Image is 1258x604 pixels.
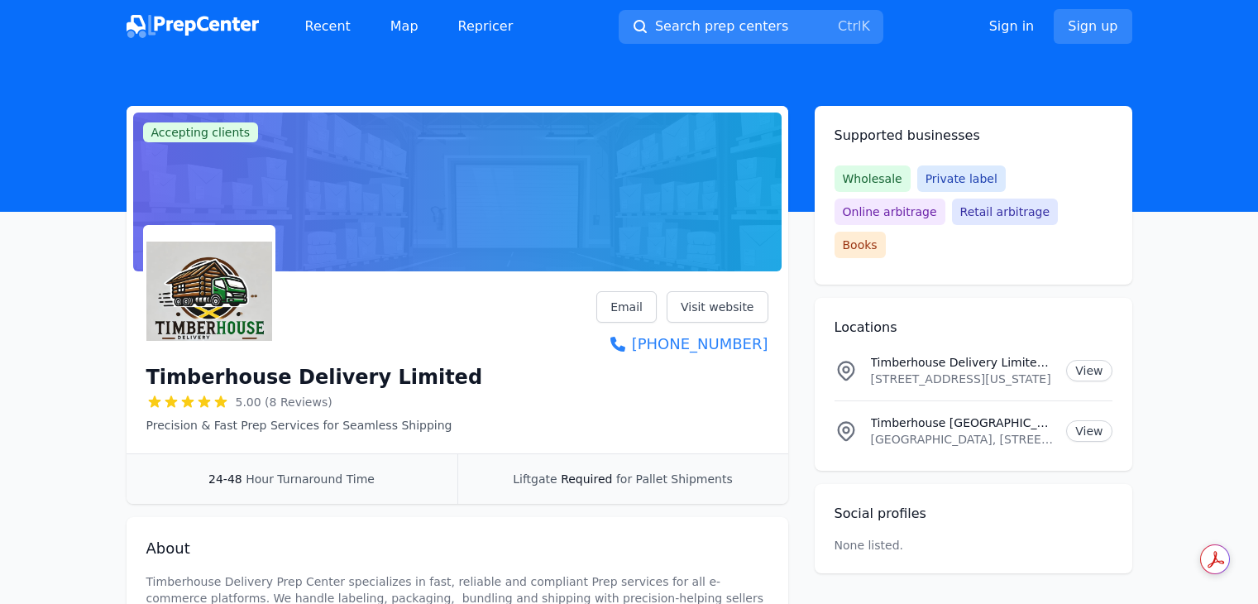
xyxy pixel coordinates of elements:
h1: Timberhouse Delivery Limited [146,364,483,391]
span: Books [835,232,886,258]
kbd: Ctrl [838,18,861,34]
span: Accepting clients [143,122,259,142]
a: Sign up [1054,9,1131,44]
p: [STREET_ADDRESS][US_STATE] [871,371,1054,387]
button: Search prep centersCtrlK [619,10,883,44]
a: Visit website [667,291,768,323]
a: Recent [292,10,364,43]
span: for Pallet Shipments [616,472,733,486]
span: Hour Turnaround Time [246,472,375,486]
span: Search prep centers [655,17,788,36]
span: Required [561,472,612,486]
a: View [1066,420,1112,442]
a: Sign in [989,17,1035,36]
a: Email [596,291,657,323]
span: Wholesale [835,165,911,192]
p: None listed. [835,537,904,554]
a: View [1066,360,1112,381]
img: Timberhouse Delivery Limited [146,228,272,354]
p: Timberhouse Delivery Limited Location [871,354,1054,371]
span: Private label [917,165,1006,192]
h2: Locations [835,318,1112,338]
p: Precision & Fast Prep Services for Seamless Shipping [146,417,483,434]
h2: About [146,537,768,560]
span: Retail arbitrage [952,199,1058,225]
kbd: K [861,18,870,34]
a: Repricer [445,10,527,43]
p: [GEOGRAPHIC_DATA], [STREET_ADDRESS], 1876, JM [871,431,1054,448]
span: 5.00 (8 Reviews) [236,394,332,410]
img: PrepCenter [127,15,259,38]
span: Liftgate [513,472,557,486]
span: Online arbitrage [835,199,945,225]
span: 24-48 [208,472,242,486]
h2: Supported businesses [835,126,1112,146]
p: Timberhouse [GEOGRAPHIC_DATA] [871,415,1054,431]
a: Map [377,10,432,43]
h2: Social profiles [835,504,1112,524]
a: [PHONE_NUMBER] [596,333,768,356]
